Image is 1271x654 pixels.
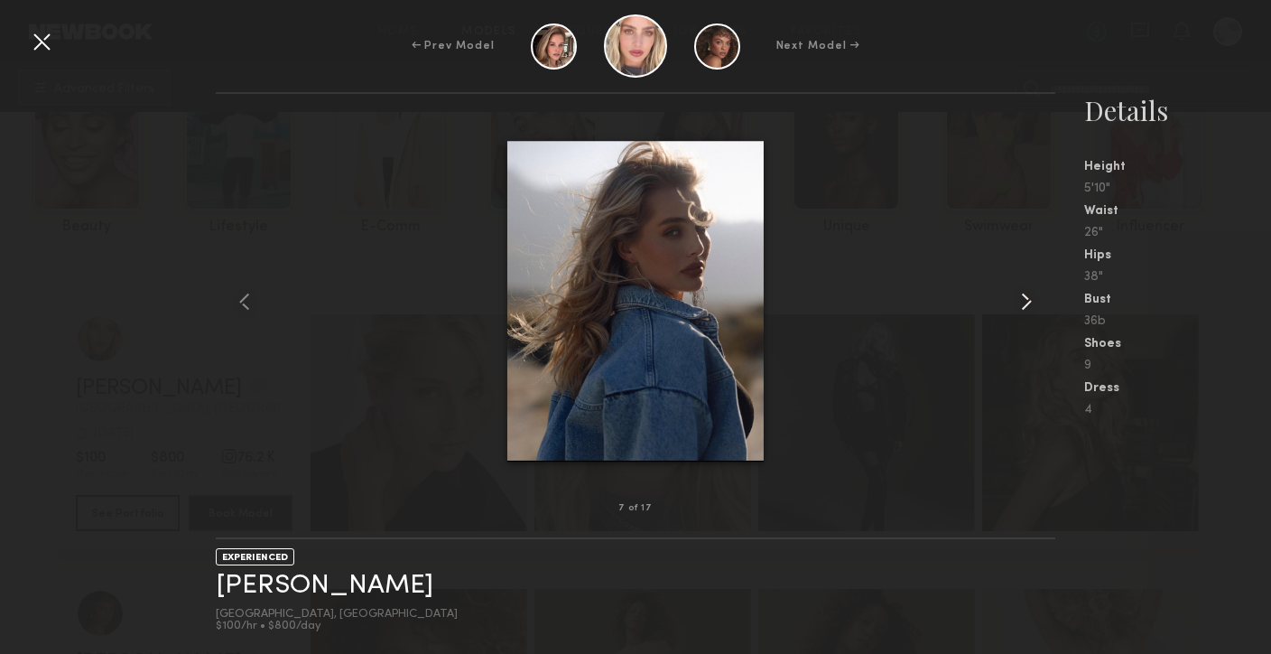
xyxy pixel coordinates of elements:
[1084,360,1271,372] div: 9
[1084,404,1271,416] div: 4
[216,609,458,621] div: [GEOGRAPHIC_DATA], [GEOGRAPHIC_DATA]
[1084,249,1271,262] div: Hips
[1084,92,1271,128] div: Details
[412,38,495,54] div: ← Prev Model
[1084,227,1271,239] div: 26"
[1084,382,1271,395] div: Dress
[1084,294,1271,306] div: Bust
[216,621,458,632] div: $100/hr • $800/day
[216,572,433,600] a: [PERSON_NAME]
[1084,315,1271,328] div: 36b
[1084,338,1271,350] div: Shoes
[1084,205,1271,218] div: Waist
[1084,271,1271,284] div: 38"
[1084,161,1271,173] div: Height
[618,504,652,513] div: 7 of 17
[1084,182,1271,195] div: 5'10"
[776,38,860,54] div: Next Model →
[216,548,294,565] div: EXPERIENCED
